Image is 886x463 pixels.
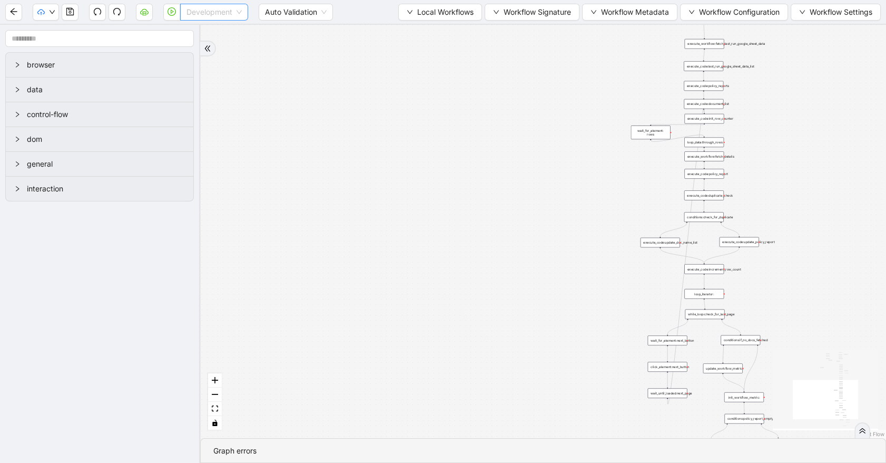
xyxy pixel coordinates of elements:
[799,9,805,15] span: down
[6,78,193,102] div: data
[684,264,724,274] div: execute_code:increment_row_count
[631,126,671,139] div: wait_for_element: rows
[504,6,571,18] span: Workflow Signature
[648,388,687,398] div: wait_until_loaded:next_page
[684,114,724,124] div: execute_code:init_row_counter
[168,7,176,16] span: play-circle
[14,136,21,142] span: right
[684,39,724,49] div: execute_workflow:fetch_last_run_google_sheet_data
[684,169,724,179] div: execute_code:policy_report
[684,138,724,148] div: loop_data:through_rows
[590,9,597,15] span: down
[684,190,724,200] div: execute_code:duplicate_check
[810,6,872,18] span: Workflow Settings
[14,111,21,118] span: right
[724,392,764,402] div: init_workflow_metric:
[27,59,185,71] span: browser
[720,237,759,247] div: execute_code:update_policy_report
[601,6,669,18] span: Workflow Metadata
[703,363,743,373] div: update_workflow_metric:
[680,4,788,21] button: downWorkflow Configuration
[660,223,686,237] g: Edge from conditions:check_for_duplicate to execute_code:update_doc_name_list
[761,425,778,437] g: Edge from conditions:policy_report_empty_check to update_workflow_metric:__0
[37,8,45,16] span: cloud-upload
[136,4,153,21] button: cloud-server
[407,9,413,15] span: down
[688,9,695,15] span: down
[417,6,474,18] span: Local Workflows
[711,425,727,439] g: Edge from conditions:policy_report_empty_check to execute_workflow:document_pull
[667,320,687,335] g: Edge from while_loop:check_for_last_page to wait_for_element:next_button
[641,238,680,248] div: execute_code:update_doc_name_list
[684,151,724,161] div: execute_workflow:fetch_details
[140,7,149,16] span: cloud-server
[6,53,193,77] div: browser
[208,388,222,402] button: zoom out
[724,414,764,424] div: conditions:policy_report_empty_check
[721,335,760,345] div: conditions:if_no_docs_fetched
[27,84,185,95] span: data
[6,102,193,127] div: control-flow
[685,310,724,320] div: while_loop:check_for_last_page
[744,346,757,391] g: Edge from conditions:if_no_docs_fetched to init_workflow_metric:
[93,7,102,16] span: undo
[6,127,193,151] div: dom
[27,158,185,170] span: general
[684,289,724,299] div: loop_iterator:
[485,4,579,21] button: downWorkflow Signature
[704,23,704,38] g: Edge from execute_code:fetched_data_count to execute_workflow:fetch_last_run_google_sheet_data
[14,62,21,68] span: right
[651,135,704,142] g: Edge from wait_for_element: rows to loop_data:through_rows
[5,4,22,21] button: arrow-left
[213,445,873,457] div: Graph errors
[14,86,21,93] span: right
[493,9,499,15] span: down
[723,346,723,362] g: Edge from conditions:if_no_docs_fetched to update_workflow_metric:
[208,416,222,430] button: toggle interactivity
[582,4,677,21] button: downWorkflow Metadata
[14,186,21,192] span: right
[186,4,242,20] span: Development
[648,335,687,345] div: wait_for_element:next_button
[648,362,687,372] div: click_element:next_button
[684,81,723,91] div: execute_code:policy_reports
[684,99,723,109] div: execute_code:document_list
[33,4,59,21] button: cloud-uploaddown
[204,45,211,52] span: double-right
[6,177,193,201] div: interaction
[859,427,866,435] span: double-right
[722,320,740,334] g: Edge from while_loop:check_for_last_page to conditions:if_no_docs_fetched
[14,161,21,167] span: right
[62,4,78,21] button: save
[208,373,222,388] button: zoom in
[667,108,704,404] g: Edge from wait_until_loaded:next_page to execute_code:init_row_counter
[684,212,724,222] div: conditions:check_for_duplicate
[163,4,180,21] button: play-circle
[109,4,125,21] button: redo
[699,6,780,18] span: Workflow Configuration
[684,61,723,71] div: execute_code:last_run_google_sheet_data_list
[208,402,222,416] button: fit view
[398,4,482,21] button: downLocal Workflows
[704,50,704,60] g: Edge from execute_workflow:fetch_last_run_google_sheet_data to execute_code:last_run_google_sheet...
[6,152,193,176] div: general
[49,9,55,15] span: down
